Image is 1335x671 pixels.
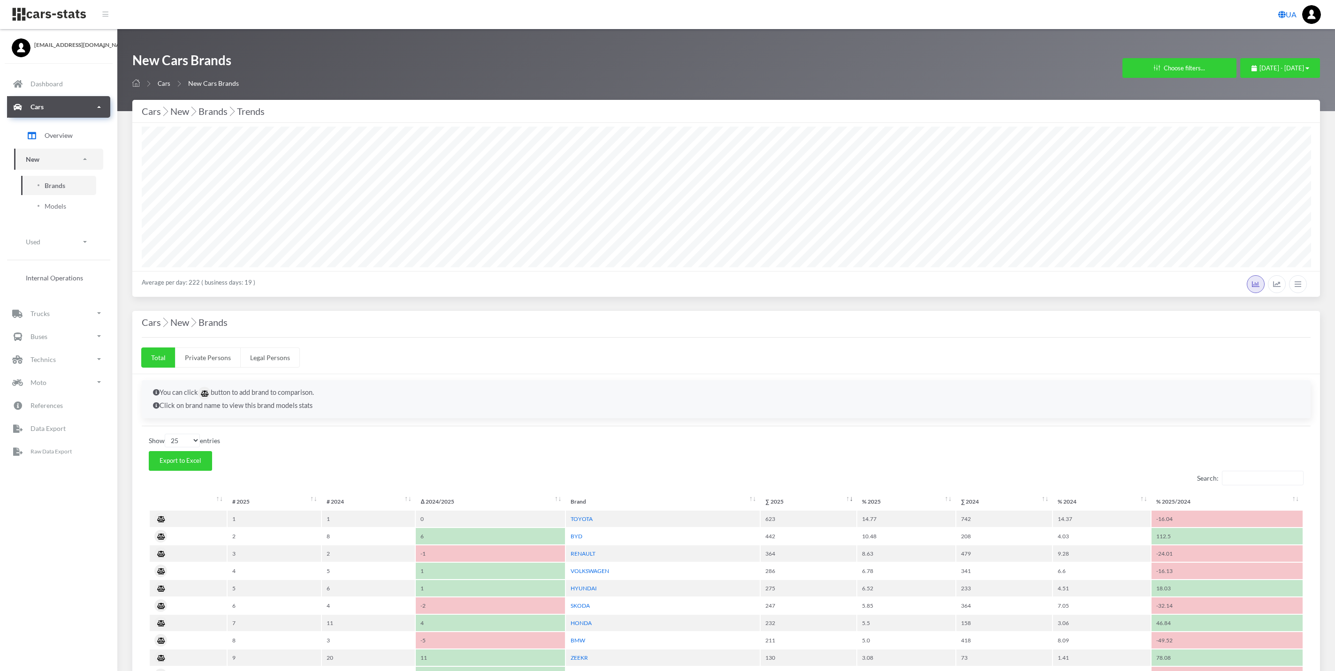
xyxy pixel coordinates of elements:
[1152,649,1303,666] td: 78.08
[322,528,415,544] td: 8
[857,545,955,562] td: 8.63
[571,637,585,644] a: BMW
[160,457,201,464] span: Export to Excel
[228,511,321,527] td: 1
[1053,580,1151,596] td: 4.51
[761,649,856,666] td: 130
[1053,528,1151,544] td: 4.03
[26,236,40,248] p: Used
[857,649,955,666] td: 3.08
[1152,615,1303,631] td: 46.84
[416,597,565,614] td: -2
[7,73,110,95] a: Dashboard
[761,493,856,510] th: ∑&nbsp;2025: activate to sort column ascending
[7,96,110,118] a: Cars
[956,511,1052,527] td: 742
[1053,563,1151,579] td: 6.6
[31,354,56,365] p: Technics
[188,79,239,87] span: New Cars Brands
[322,493,415,510] th: #&nbsp;2024: activate to sort column ascending
[416,528,565,544] td: 6
[416,632,565,648] td: -5
[1152,563,1303,579] td: -16.13
[45,130,73,140] span: Overview
[1152,632,1303,648] td: -49.52
[1053,511,1151,527] td: 14.37
[956,597,1052,614] td: 364
[14,268,103,287] a: Internal Operations
[322,649,415,666] td: 20
[857,580,955,596] td: 6.52
[7,325,110,347] a: Buses
[31,422,66,434] p: Data Export
[571,550,595,557] a: RENAULT
[7,417,110,439] a: Data Export
[761,615,856,631] td: 232
[14,231,103,252] a: Used
[322,563,415,579] td: 5
[956,649,1052,666] td: 73
[228,580,321,596] td: 5
[132,52,239,74] h1: New Cars Brands
[45,201,66,211] span: Models
[956,493,1052,510] th: ∑&nbsp;2024: activate to sort column ascending
[857,493,955,510] th: %&nbsp;2025: activate to sort column ascending
[228,615,321,631] td: 7
[31,377,46,388] p: Moto
[761,597,856,614] td: 247
[21,176,96,195] a: Brands
[7,440,110,462] a: Raw Data Export
[761,545,856,562] td: 364
[571,533,582,540] a: BYD
[416,649,565,666] td: 11
[322,632,415,648] td: 3
[228,545,321,562] td: 3
[31,78,63,90] p: Dashboard
[228,597,321,614] td: 6
[31,308,50,319] p: Trucks
[150,493,227,510] th: : activate to sort column ascending
[7,302,110,324] a: Trucks
[1302,5,1321,24] img: ...
[322,511,415,527] td: 1
[1053,493,1151,510] th: %&nbsp;2024: activate to sort column ascending
[228,563,321,579] td: 4
[165,434,200,447] select: Showentries
[1053,615,1151,631] td: 3.06
[761,632,856,648] td: 211
[322,597,415,614] td: 4
[26,272,83,282] span: Internal Operations
[149,434,220,447] label: Show entries
[21,196,96,216] a: Models
[1152,528,1303,544] td: 112.5
[228,493,321,510] th: #&nbsp;2025: activate to sort column ascending
[956,632,1052,648] td: 418
[1122,58,1236,78] button: Choose filters...
[228,632,321,648] td: 8
[761,511,856,527] td: 623
[1152,511,1303,527] td: -16.04
[857,632,955,648] td: 5.0
[1222,471,1304,485] input: Search:
[1274,5,1300,24] a: UA
[31,400,63,411] p: References
[761,528,856,544] td: 442
[175,347,241,368] a: Private Persons
[416,493,565,510] th: Δ&nbsp;2024/2025: activate to sort column ascending
[1152,580,1303,596] td: 18.03
[240,347,300,368] a: Legal Persons
[12,7,87,22] img: navbar brand
[416,511,565,527] td: 0
[12,38,106,49] a: [EMAIL_ADDRESS][DOMAIN_NAME]
[322,580,415,596] td: 6
[1053,649,1151,666] td: 1.41
[1197,471,1304,485] label: Search:
[571,585,597,592] a: HYUNDAI
[1053,597,1151,614] td: 7.05
[1259,64,1304,72] span: [DATE] - [DATE]
[857,615,955,631] td: 5.5
[14,149,103,170] a: New
[857,563,955,579] td: 6.78
[566,493,760,510] th: Brand: activate to sort column ascending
